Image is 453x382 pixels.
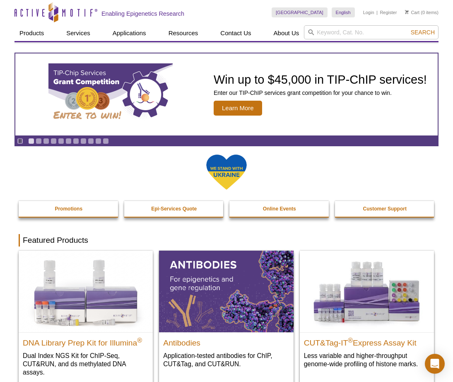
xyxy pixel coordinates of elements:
sup: ® [137,336,142,343]
sup: ® [348,336,353,343]
input: Keyword, Cat. No. [304,25,439,39]
a: Contact Us [215,25,256,41]
img: TIP-ChIP Services Grant Competition [48,63,173,126]
img: All Antibodies [159,251,293,332]
a: English [332,7,355,17]
div: Open Intercom Messenger [425,354,445,374]
p: Dual Index NGS Kit for ChIP-Seq, CUT&RUN, and ds methylated DNA assays. [23,351,149,377]
strong: Customer Support [363,206,407,212]
a: Customer Support [335,201,435,217]
a: Go to slide 2 [36,138,42,144]
a: CUT&Tag-IT® Express Assay Kit CUT&Tag-IT®Express Assay Kit Less variable and higher-throughput ge... [300,251,434,376]
a: Products [14,25,49,41]
a: Go to slide 3 [43,138,49,144]
img: CUT&Tag-IT® Express Assay Kit [300,251,434,332]
a: Go to slide 10 [95,138,101,144]
span: Search [411,29,435,36]
a: [GEOGRAPHIC_DATA] [272,7,328,17]
a: Go to slide 4 [51,138,57,144]
h2: Antibodies [163,335,289,347]
a: Toggle autoplay [17,138,23,144]
a: Go to slide 1 [28,138,34,144]
a: Go to slide 8 [80,138,87,144]
li: | [376,7,378,17]
span: Learn More [214,101,262,116]
img: We Stand With Ukraine [206,154,247,191]
a: Register [380,10,397,15]
h2: Enabling Epigenetics Research [101,10,184,17]
a: Go to slide 5 [58,138,64,144]
p: Less variable and higher-throughput genome-wide profiling of histone marks​. [304,351,430,368]
h2: DNA Library Prep Kit for Illumina [23,335,149,347]
h2: Win up to $45,000 in TIP-ChIP services! [214,73,427,86]
p: Enter our TIP-ChIP services grant competition for your chance to win. [214,89,427,97]
h2: CUT&Tag-IT Express Assay Kit [304,335,430,347]
a: All Antibodies Antibodies Application-tested antibodies for ChIP, CUT&Tag, and CUT&RUN. [159,251,293,376]
p: Application-tested antibodies for ChIP, CUT&Tag, and CUT&RUN. [163,351,289,368]
a: Go to slide 11 [103,138,109,144]
a: Login [363,10,374,15]
li: (0 items) [405,7,439,17]
img: DNA Library Prep Kit for Illumina [19,251,153,332]
a: Epi-Services Quote [124,201,224,217]
strong: Epi-Services Quote [151,206,197,212]
article: TIP-ChIP Services Grant Competition [15,53,438,135]
a: Applications [108,25,151,41]
h2: Featured Products [19,234,434,247]
strong: Promotions [55,206,82,212]
a: Promotions [19,201,119,217]
strong: Online Events [263,206,296,212]
a: About Us [269,25,304,41]
a: Go to slide 7 [73,138,79,144]
a: Go to slide 9 [88,138,94,144]
a: TIP-ChIP Services Grant Competition Win up to $45,000 in TIP-ChIP services! Enter our TIP-ChIP se... [15,53,438,135]
a: Online Events [229,201,330,217]
a: Services [61,25,95,41]
img: Your Cart [405,10,409,14]
a: Go to slide 6 [65,138,72,144]
a: Resources [164,25,203,41]
button: Search [408,29,437,36]
a: Cart [405,10,419,15]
